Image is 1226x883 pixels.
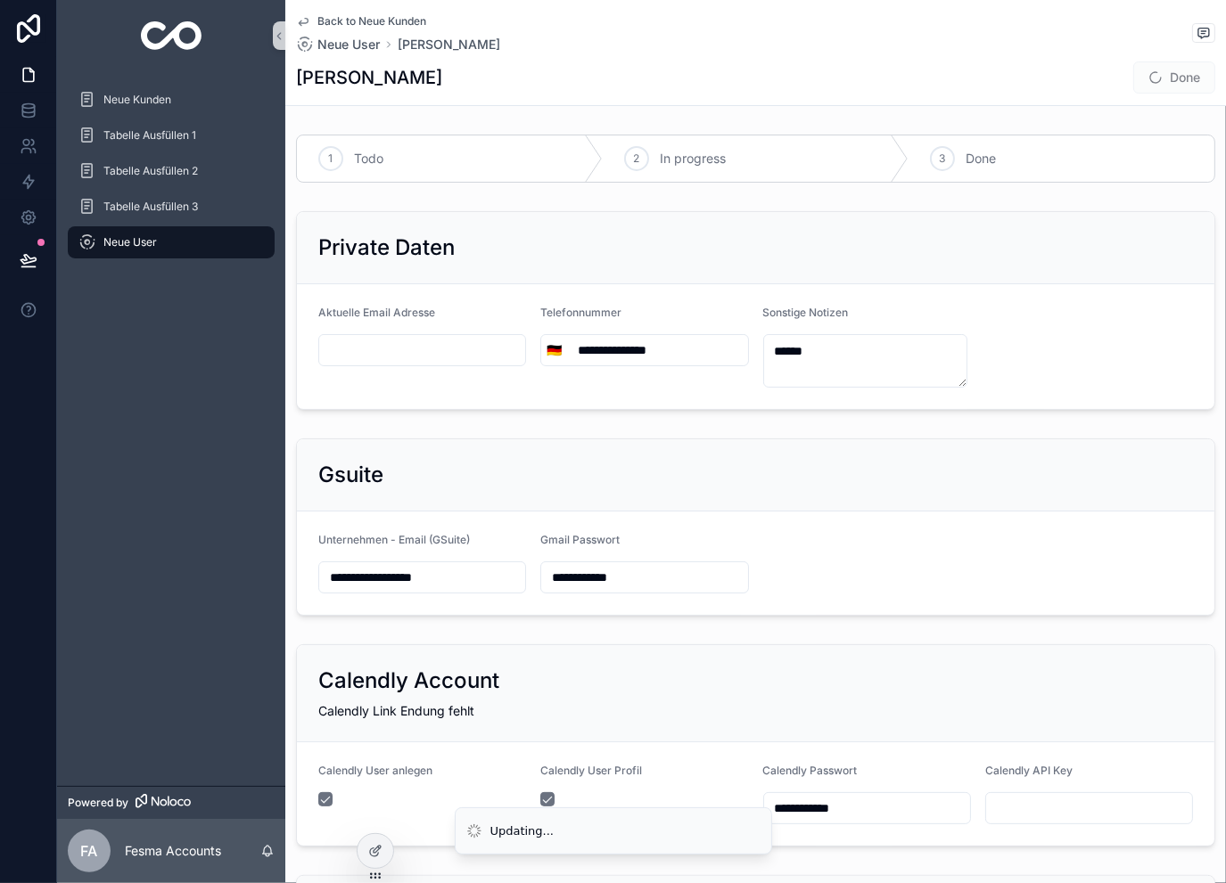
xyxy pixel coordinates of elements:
span: Aktuelle Email Adresse [318,306,435,319]
a: Neue User [296,36,380,53]
div: scrollable content [57,71,285,282]
span: 3 [940,151,946,166]
span: Calendly User Profil [540,764,642,777]
div: Updating... [490,822,555,840]
span: FA [81,840,98,862]
a: Neue Kunden [68,84,275,116]
span: Tabelle Ausfüllen 3 [103,200,198,214]
span: Powered by [68,796,128,810]
button: Select Button [541,334,567,366]
span: Calendly Passwort [763,764,858,777]
span: 🇩🇪 [547,341,562,359]
span: Calendly Link Endung fehlt [318,703,474,718]
a: Tabelle Ausfüllen 2 [68,155,275,187]
h2: Gsuite [318,461,383,489]
span: Neue User [103,235,157,249]
span: Todo [354,150,383,168]
a: Tabelle Ausfüllen 1 [68,119,275,151]
span: 1 [329,151,333,166]
span: Calendly API Key [985,764,1073,777]
span: Gmail Passwort [540,533,620,546]
h2: Private Daten [318,233,455,262]
h2: Calendly Account [318,666,499,695]
span: Unternehmen - Email (GSuite) [318,533,470,546]
span: Calendly User anlegen [318,764,432,777]
span: Tabelle Ausfüllen 2 [103,164,198,178]
a: Back to Neue Kunden [296,14,426,29]
span: Tabelle Ausfüllen 1 [103,128,196,143]
span: Telefonnummer [540,306,621,319]
span: Done [966,150,996,168]
a: Tabelle Ausfüllen 3 [68,191,275,223]
a: Powered by [57,786,285,819]
a: Neue User [68,226,275,258]
img: App logo [141,21,202,50]
span: Back to Neue Kunden [317,14,426,29]
h1: [PERSON_NAME] [296,65,442,90]
span: Neue User [317,36,380,53]
span: Neue Kunden [103,93,171,107]
span: In progress [660,150,726,168]
p: Fesma Accounts [125,842,221,860]
span: Sonstige Notizen [763,306,849,319]
a: [PERSON_NAME] [398,36,500,53]
span: 2 [634,151,640,166]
